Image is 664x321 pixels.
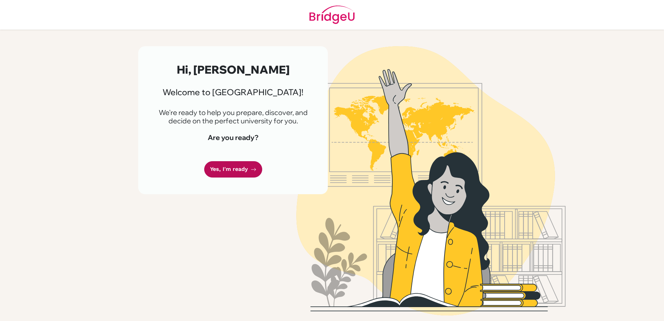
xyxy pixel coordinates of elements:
[233,46,629,315] img: Welcome to Bridge U
[155,133,311,142] h4: Are you ready?
[155,87,311,97] h3: Welcome to [GEOGRAPHIC_DATA]!
[155,108,311,125] p: We're ready to help you prepare, discover, and decide on the perfect university for you.
[155,63,311,76] h2: Hi, [PERSON_NAME]
[204,161,262,178] a: Yes, I'm ready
